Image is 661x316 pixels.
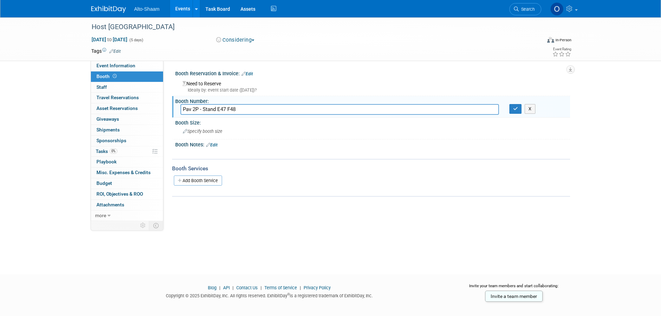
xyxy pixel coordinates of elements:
span: (5 days) [129,38,143,42]
a: API [223,285,230,290]
img: ExhibitDay [91,6,126,13]
a: ROI, Objectives & ROO [91,189,163,199]
a: Event Information [91,61,163,71]
a: Travel Reservations [91,93,163,103]
td: Tags [91,48,121,54]
a: Add Booth Service [174,176,222,186]
div: Booth Reservation & Invoice: [175,68,570,77]
span: Travel Reservations [96,95,139,100]
span: Event Information [96,63,135,68]
td: Personalize Event Tab Strip [137,221,149,230]
a: Invite a team member [485,291,543,302]
span: | [218,285,222,290]
div: In-Person [555,37,571,43]
button: Considering [214,36,257,44]
div: Booth Number: [175,96,570,105]
a: Edit [109,49,121,54]
div: Booth Notes: [175,139,570,148]
span: more [95,213,106,218]
div: Copyright © 2025 ExhibitDay, Inc. All rights reserved. ExhibitDay is a registered trademark of Ex... [91,291,448,299]
a: Tasks0% [91,146,163,157]
div: Booth Size: [175,118,570,126]
div: Booth Services [172,165,570,172]
td: Toggle Event Tabs [149,221,163,230]
a: Shipments [91,125,163,135]
span: to [106,37,113,42]
button: X [525,104,535,114]
a: Terms of Service [264,285,297,290]
a: Privacy Policy [304,285,331,290]
a: Staff [91,82,163,93]
a: Edit [241,71,253,76]
span: Specify booth size [183,129,222,134]
div: Need to Reserve [180,78,565,93]
span: Misc. Expenses & Credits [96,170,151,175]
a: Playbook [91,157,163,167]
img: Format-Inperson.png [547,37,554,43]
sup: ® [287,292,290,296]
span: Shipments [96,127,120,133]
div: Host [GEOGRAPHIC_DATA] [89,21,531,33]
a: Edit [206,143,218,147]
span: Alto-Shaam [134,6,160,12]
span: Playbook [96,159,117,164]
span: Sponsorships [96,138,126,143]
span: 0% [110,148,117,154]
a: Attachments [91,200,163,210]
span: Asset Reservations [96,105,138,111]
span: Booth not reserved yet [111,74,118,79]
a: Asset Reservations [91,103,163,114]
a: Misc. Expenses & Credits [91,168,163,178]
a: Contact Us [236,285,258,290]
div: Ideally by: event start date ([DATE])? [183,87,565,93]
div: Event Format [500,36,572,46]
span: Attachments [96,202,124,207]
span: Booth [96,74,118,79]
img: Olivia Strasser [550,2,563,16]
div: Invite your team members and start collaborating: [458,283,570,293]
span: | [298,285,303,290]
div: Event Rating [552,48,571,51]
span: ROI, Objectives & ROO [96,191,143,197]
span: Budget [96,180,112,186]
span: Search [519,7,535,12]
span: Tasks [96,148,117,154]
a: Booth [91,71,163,82]
span: | [231,285,235,290]
a: Giveaways [91,114,163,125]
a: Search [509,3,541,15]
a: Sponsorships [91,136,163,146]
span: | [259,285,263,290]
span: [DATE] [DATE] [91,36,128,43]
a: Blog [208,285,217,290]
a: Budget [91,178,163,189]
a: more [91,211,163,221]
span: Staff [96,84,107,90]
span: Giveaways [96,116,119,122]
